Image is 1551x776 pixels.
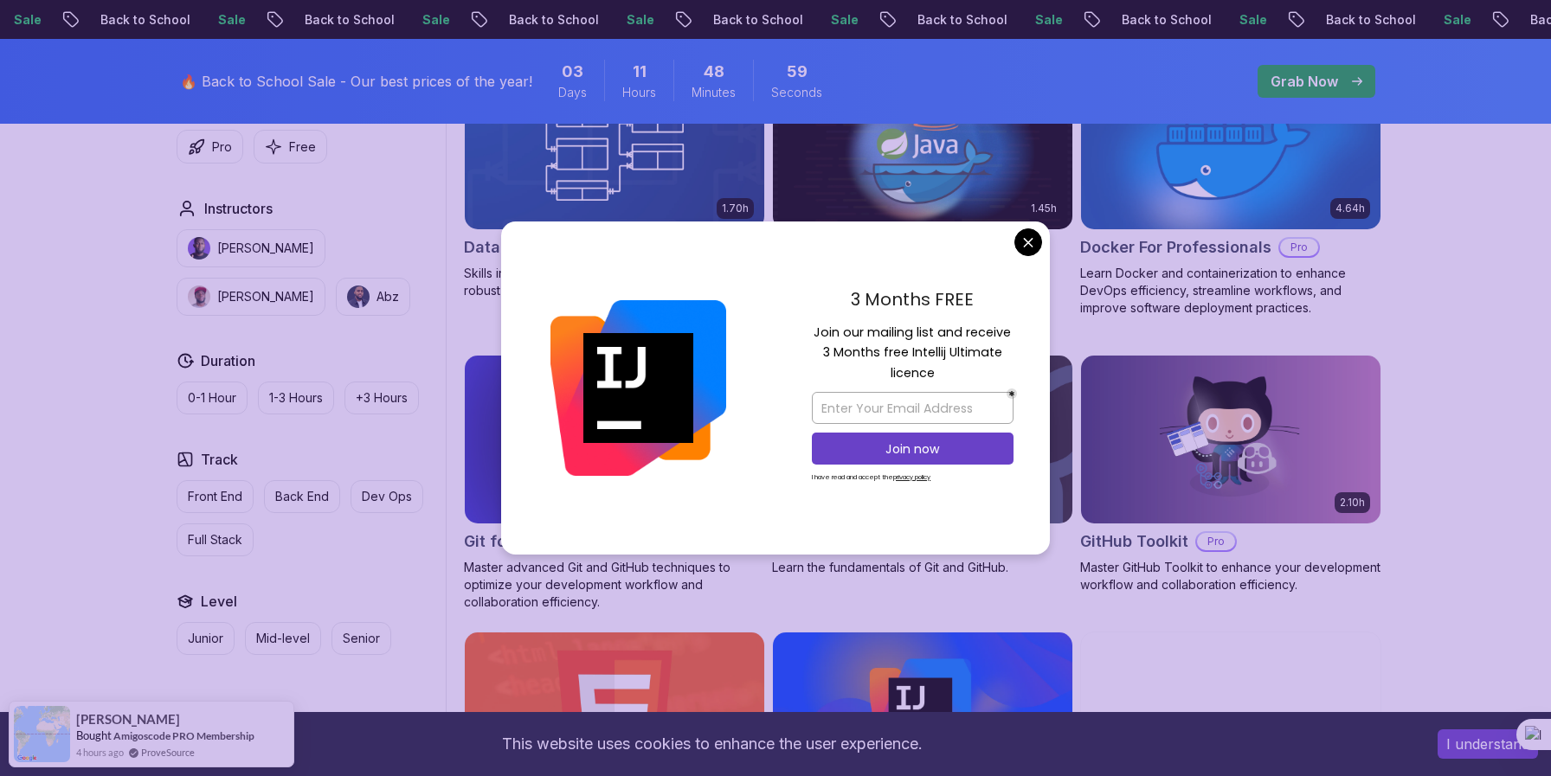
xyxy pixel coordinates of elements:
[351,480,423,513] button: Dev Ops
[336,278,410,316] button: instructor imgAbz
[87,11,204,29] p: Back to School
[613,11,668,29] p: Sale
[141,745,195,760] a: ProveSource
[76,728,112,742] span: Bought
[464,559,765,611] p: Master advanced Git and GitHub techniques to optimize your development workflow and collaboration...
[787,60,808,84] span: 59 Seconds
[356,389,408,407] p: +3 Hours
[201,449,238,470] h2: Track
[177,480,254,513] button: Front End
[562,60,583,84] span: 3 Days
[177,523,254,556] button: Full Stack
[692,84,736,101] span: Minutes
[201,350,255,371] h2: Duration
[1021,11,1077,29] p: Sale
[376,288,399,305] p: Abz
[217,288,314,305] p: [PERSON_NAME]
[772,559,1073,576] p: Learn the fundamentals of Git and GitHub.
[258,382,334,414] button: 1-3 Hours
[1280,239,1318,256] p: Pro
[904,11,1021,29] p: Back to School
[464,235,717,260] h2: Database Design & Implementation
[1335,202,1365,215] p: 4.64h
[1081,61,1380,229] img: Docker For Professionals card
[113,729,254,742] a: Amigoscode PRO Membership
[177,382,248,414] button: 0-1 Hour
[1080,559,1381,593] p: Master GitHub Toolkit to enhance your development workflow and collaboration efficiency.
[622,84,656,101] span: Hours
[344,382,419,414] button: +3 Hours
[1438,729,1538,759] button: Accept cookies
[291,11,409,29] p: Back to School
[464,61,765,299] a: Database Design & Implementation card1.70hNEWDatabase Design & ImplementationProSkills in databas...
[188,531,242,548] p: Full Stack
[188,630,223,647] p: Junior
[1081,356,1380,523] img: GitHub Toolkit card
[177,622,235,655] button: Junior
[269,389,323,407] p: 1-3 Hours
[722,202,749,215] p: 1.70h
[1312,11,1430,29] p: Back to School
[464,355,765,611] a: Git for Professionals card10.13hGit for ProfessionalsProMaster advanced Git and GitHub techniques...
[245,622,321,655] button: Mid-level
[495,11,613,29] p: Back to School
[204,11,260,29] p: Sale
[14,706,70,762] img: provesource social proof notification image
[201,591,237,612] h2: Level
[76,712,180,727] span: [PERSON_NAME]
[1108,11,1226,29] p: Back to School
[409,11,464,29] p: Sale
[362,488,412,505] p: Dev Ops
[343,630,380,647] p: Senior
[212,138,232,156] p: Pro
[188,488,242,505] p: Front End
[1031,202,1057,215] p: 1.45h
[1197,533,1235,550] p: Pro
[13,725,1412,763] div: This website uses cookies to enhance the user experience.
[704,60,724,84] span: 48 Minutes
[204,198,273,219] h2: Instructors
[699,11,817,29] p: Back to School
[558,84,587,101] span: Days
[289,138,316,156] p: Free
[177,229,325,267] button: instructor img[PERSON_NAME]
[817,11,872,29] p: Sale
[1080,235,1271,260] h2: Docker For Professionals
[76,745,124,760] span: 4 hours ago
[188,237,210,260] img: instructor img
[1080,61,1381,317] a: Docker For Professionals card4.64hDocker For ProfessionalsProLearn Docker and containerization to...
[771,84,822,101] span: Seconds
[1226,11,1281,29] p: Sale
[256,630,310,647] p: Mid-level
[1080,355,1381,593] a: GitHub Toolkit card2.10hGitHub ToolkitProMaster GitHub Toolkit to enhance your development workfl...
[773,61,1072,229] img: Docker for Java Developers card
[188,389,236,407] p: 0-1 Hour
[772,61,1073,334] a: Docker for Java Developers card1.45hDocker for Java DevelopersProMaster Docker to containerize an...
[633,60,647,84] span: 11 Hours
[264,480,340,513] button: Back End
[1271,71,1338,92] p: Grab Now
[465,61,764,229] img: Database Design & Implementation card
[1080,265,1381,317] p: Learn Docker and containerization to enhance DevOps efficiency, streamline workflows, and improve...
[464,529,621,554] h2: Git for Professionals
[1430,11,1485,29] p: Sale
[188,285,210,308] img: instructor img
[254,130,327,164] button: Free
[275,488,329,505] p: Back End
[177,278,325,316] button: instructor img[PERSON_NAME]
[180,71,532,92] p: 🔥 Back to School Sale - Our best prices of the year!
[347,285,370,308] img: instructor img
[465,356,764,523] img: Git for Professionals card
[464,265,765,299] p: Skills in database design and SQL for efficient, robust backend development
[1080,529,1188,554] h2: GitHub Toolkit
[1340,496,1365,510] p: 2.10h
[217,240,314,257] p: [PERSON_NAME]
[177,130,243,164] button: Pro
[331,622,391,655] button: Senior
